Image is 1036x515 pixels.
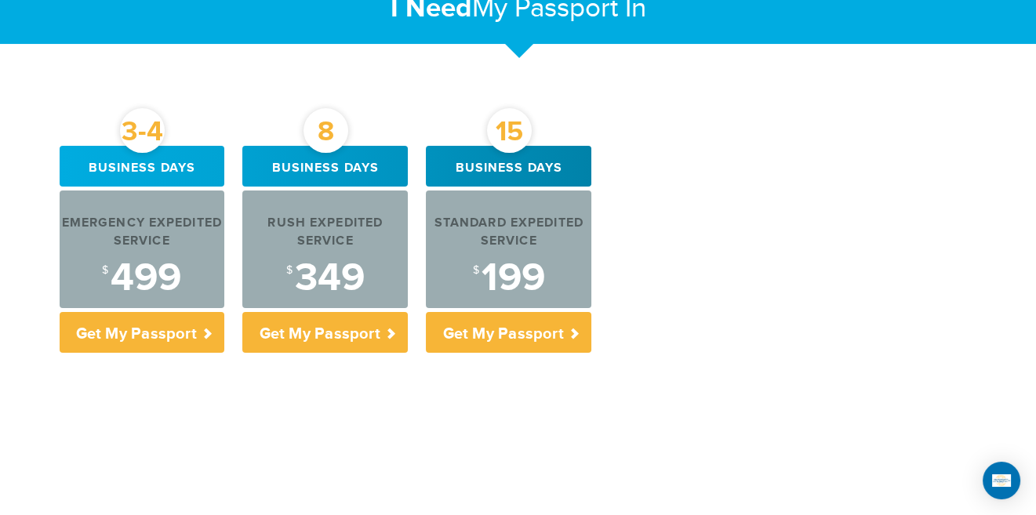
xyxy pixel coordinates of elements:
p: Get My Passport [60,312,225,353]
sup: $ [286,264,293,277]
div: 499 [60,259,225,298]
div: 3-4 [120,108,165,153]
div: 349 [242,259,408,298]
p: Get My Passport [242,312,408,353]
div: 15 [487,108,532,153]
div: Open Intercom Messenger [983,462,1020,499]
a: 8 Business days Rush Expedited Service $349 Get My Passport [242,146,408,353]
sup: $ [473,264,479,277]
sup: $ [102,264,108,277]
div: Business days [242,146,408,187]
div: Business days [426,146,591,187]
a: 3-4 Business days Emergency Expedited Service $499 Get My Passport [60,146,225,353]
p: Get My Passport [426,312,591,353]
div: Rush Expedited Service [242,215,408,251]
div: Standard Expedited Service [426,215,591,251]
div: 8 [304,108,348,153]
a: 15 Business days Standard Expedited Service $199 Get My Passport [426,146,591,353]
div: Business days [60,146,225,187]
div: 199 [426,259,591,298]
div: Emergency Expedited Service [60,215,225,251]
